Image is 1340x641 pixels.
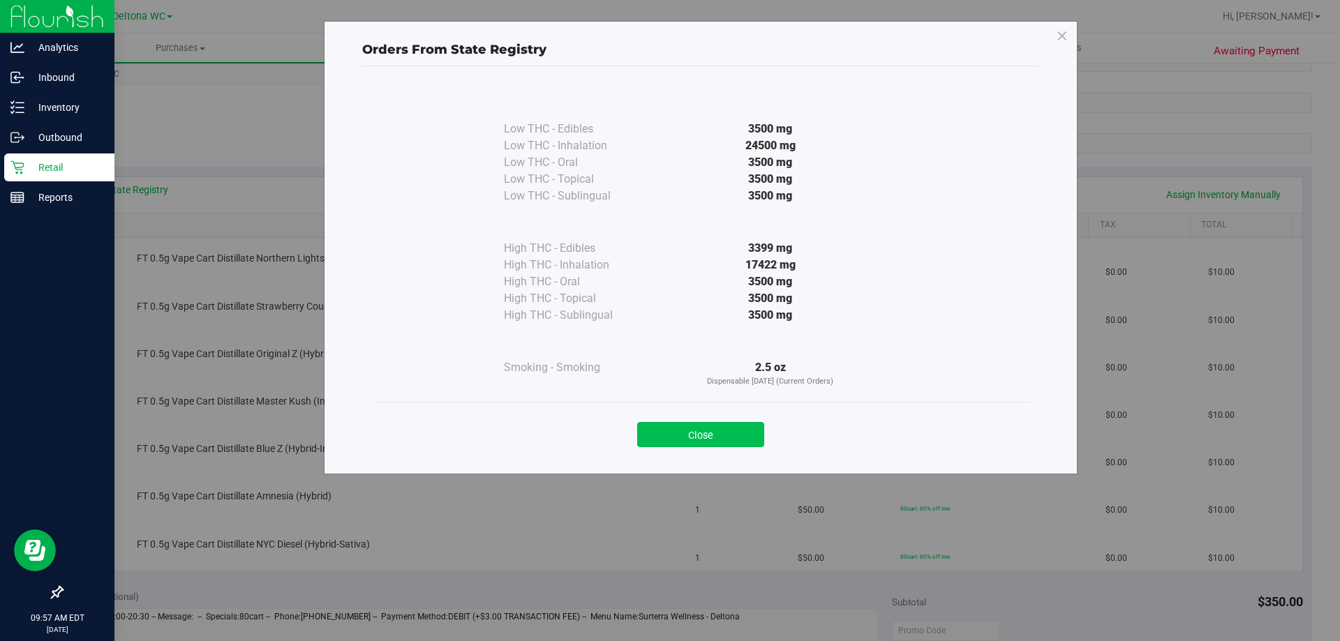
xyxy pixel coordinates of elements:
[504,121,643,137] div: Low THC - Edibles
[637,422,764,447] button: Close
[504,273,643,290] div: High THC - Oral
[643,376,898,388] p: Dispensable [DATE] (Current Orders)
[504,307,643,324] div: High THC - Sublingual
[643,121,898,137] div: 3500 mg
[643,359,898,388] div: 2.5 oz
[643,240,898,257] div: 3399 mg
[24,99,108,116] p: Inventory
[504,171,643,188] div: Low THC - Topical
[10,70,24,84] inline-svg: Inbound
[10,40,24,54] inline-svg: Analytics
[362,42,546,57] span: Orders From State Registry
[504,359,643,376] div: Smoking - Smoking
[24,159,108,176] p: Retail
[24,129,108,146] p: Outbound
[643,273,898,290] div: 3500 mg
[10,100,24,114] inline-svg: Inventory
[643,137,898,154] div: 24500 mg
[10,130,24,144] inline-svg: Outbound
[643,307,898,324] div: 3500 mg
[6,612,108,624] p: 09:57 AM EDT
[6,624,108,635] p: [DATE]
[643,290,898,307] div: 3500 mg
[504,257,643,273] div: High THC - Inhalation
[24,69,108,86] p: Inbound
[10,190,24,204] inline-svg: Reports
[643,154,898,171] div: 3500 mg
[24,189,108,206] p: Reports
[504,290,643,307] div: High THC - Topical
[24,39,108,56] p: Analytics
[504,188,643,204] div: Low THC - Sublingual
[504,240,643,257] div: High THC - Edibles
[643,188,898,204] div: 3500 mg
[643,171,898,188] div: 3500 mg
[14,529,56,571] iframe: Resource center
[504,137,643,154] div: Low THC - Inhalation
[504,154,643,171] div: Low THC - Oral
[10,160,24,174] inline-svg: Retail
[643,257,898,273] div: 17422 mg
